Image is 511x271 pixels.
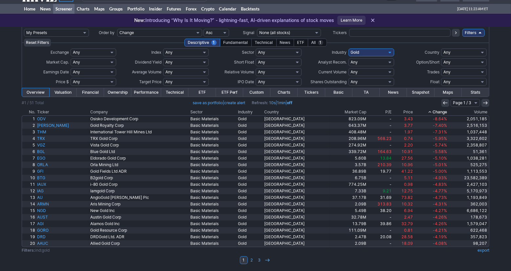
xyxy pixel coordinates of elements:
[404,129,413,134] span: 1.97
[404,182,413,187] span: 0.98
[237,116,263,122] a: Gold
[147,4,164,14] a: Insider
[433,202,447,206] span: -4.31%
[367,234,393,240] a: 20.08
[89,188,189,194] a: Iamgold Corp
[36,142,89,148] a: VGZ
[367,142,393,148] a: -
[448,129,489,135] a: 1,037,448
[237,175,263,181] a: Gold
[189,168,237,175] a: Basic Materials
[330,162,367,168] a: 3.57B
[189,162,237,168] a: Basic Materials
[36,181,89,188] a: IAUX
[22,148,36,155] a: 6
[189,207,237,214] a: Basic Materials
[89,162,189,168] a: Orla Mining Ltd
[237,221,263,227] a: Gold
[22,175,36,181] a: 10
[367,155,393,162] a: 13.84
[104,88,131,97] a: Ownership
[404,143,413,147] span: 2.20
[393,221,414,227] a: 32.79
[414,148,448,155] a: -5.58%
[263,207,330,214] a: [GEOGRAPHIC_DATA]
[330,116,367,122] a: 823.09M
[433,162,447,167] span: -5.01%
[404,215,413,220] span: 2.47
[49,88,76,97] a: Valuation
[414,162,448,168] a: -5.01%
[270,88,298,97] a: Charts
[263,168,330,175] a: [GEOGRAPHIC_DATA]
[263,181,330,188] a: [GEOGRAPHIC_DATA]
[36,148,89,155] a: BGL
[189,201,237,207] a: Basic Materials
[89,129,189,135] a: International Tower Hill Mines Ltd
[298,88,325,97] a: Tickers
[263,148,330,155] a: [GEOGRAPHIC_DATA]
[189,181,237,188] a: Basic Materials
[367,148,393,155] a: 164.63
[189,234,237,240] a: Basic Materials
[263,116,330,122] a: [GEOGRAPHIC_DATA]
[433,208,447,213] span: -4.27%
[448,122,489,129] a: 2,516,153
[383,188,392,193] span: 9.21
[277,100,286,105] a: 1min
[448,207,489,214] a: 6,686,122
[36,201,89,207] a: ARMN
[414,168,448,175] a: -5.00%
[263,214,330,221] a: [GEOGRAPHIC_DATA]
[393,188,414,194] a: 12.75
[237,234,263,240] a: Gold
[404,116,413,121] span: 3.43
[22,227,36,234] a: 18
[263,135,330,142] a: [GEOGRAPHIC_DATA]
[377,136,392,141] span: 568.23
[462,88,489,97] a: Stats
[237,188,263,194] a: Gold
[393,214,414,221] a: 2.47
[263,188,330,194] a: [GEOGRAPHIC_DATA]
[193,100,245,106] span: |
[53,4,75,14] a: Screener
[401,156,413,161] span: 27.56
[22,234,36,240] a: 19
[393,227,414,234] a: 0.81
[189,148,237,155] a: Basic Materials
[189,188,237,194] a: Basic Materials
[330,221,367,227] a: 13.79B
[414,194,448,201] a: -4.73%
[414,142,448,148] a: -5.74%
[367,122,393,129] a: -
[433,123,447,128] span: -7.40%
[161,88,188,97] a: Technical
[36,116,89,122] a: ODV
[367,207,393,214] a: 38.20
[462,29,485,37] a: Filters
[330,175,367,181] a: 6.75B
[404,123,413,128] span: 3.77
[367,116,393,122] a: -
[404,175,413,180] span: 5.11
[393,142,414,148] a: 2.20
[22,221,36,227] a: 17
[414,188,448,194] a: -4.77%
[393,155,414,162] a: 27.56
[22,129,36,135] a: 3
[22,240,36,247] a: 20
[377,202,392,206] span: 313.83
[433,129,447,134] span: -7.31%
[393,116,414,122] a: 3.43
[330,207,367,214] a: 5.49B
[89,207,189,214] a: New Gold Inc
[22,155,36,162] a: 7
[199,4,217,14] a: Crypto
[237,207,263,214] a: Gold
[216,88,243,97] a: ETF Perf
[263,234,330,240] a: [GEOGRAPHIC_DATA]
[89,221,189,227] a: Alamos Gold Inc
[401,234,413,239] span: 28.58
[269,100,276,105] a: 10s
